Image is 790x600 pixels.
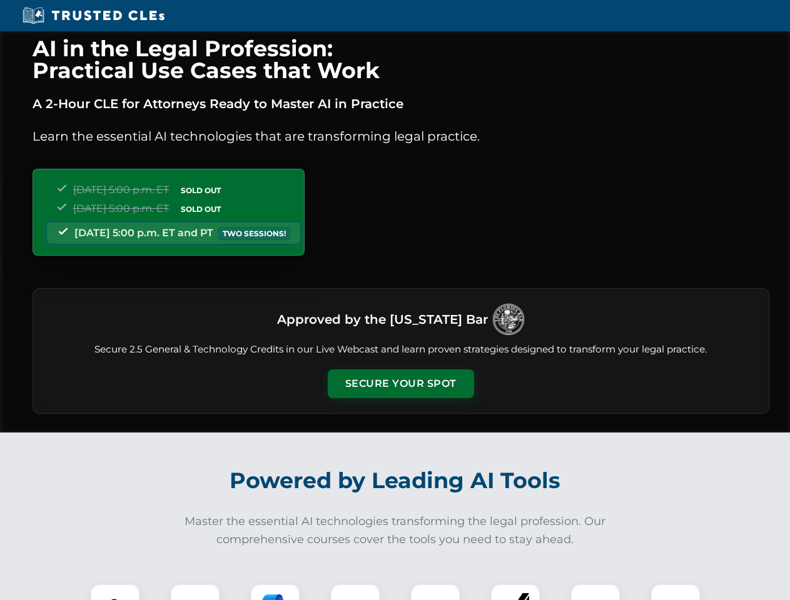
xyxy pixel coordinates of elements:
span: [DATE] 5:00 p.m. ET [73,202,169,214]
span: [DATE] 5:00 p.m. ET [73,184,169,196]
h2: Powered by Leading AI Tools [49,459,742,502]
h3: Approved by the [US_STATE] Bar [277,308,488,331]
p: Learn the essential AI technologies that are transforming legal practice. [33,126,769,146]
img: Trusted CLEs [19,6,168,25]
span: SOLD OUT [176,184,225,197]
p: Master the essential AI technologies transforming the legal profession. Our comprehensive courses... [176,512,614,549]
span: SOLD OUT [176,202,225,216]
p: Secure 2.5 General & Technology Credits in our Live Webcast and learn proven strategies designed ... [48,342,754,357]
h1: AI in the Legal Profession: Practical Use Cases that Work [33,37,769,81]
img: Logo [493,304,524,335]
button: Secure Your Spot [328,369,474,398]
p: A 2-Hour CLE for Attorneys Ready to Master AI in Practice [33,94,769,114]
